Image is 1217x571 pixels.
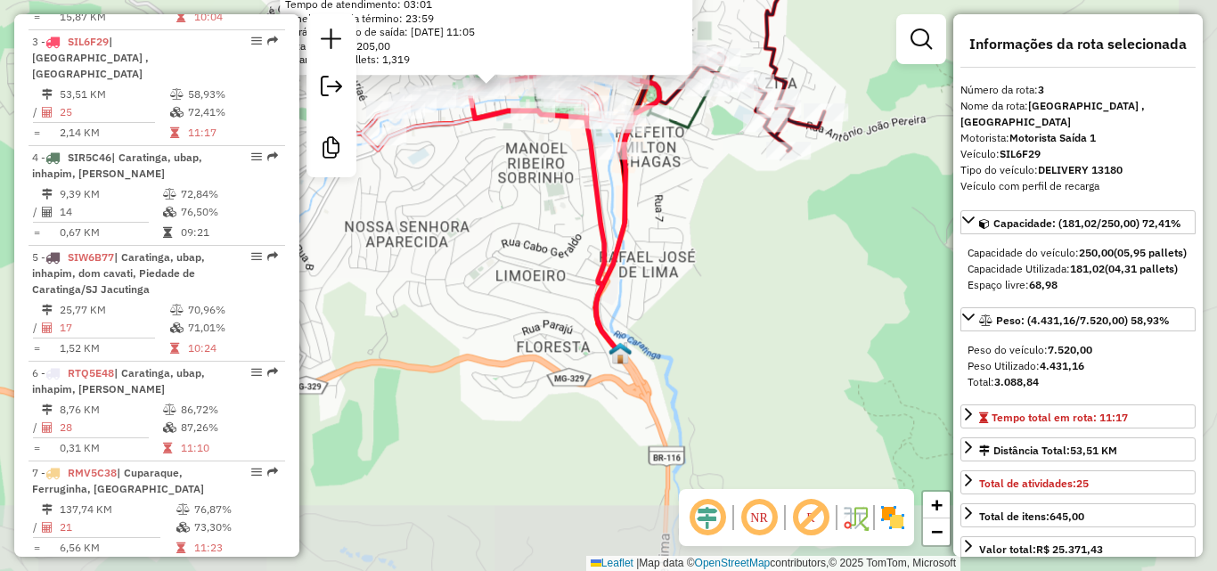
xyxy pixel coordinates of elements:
[32,339,41,357] td: =
[163,189,176,200] i: % de utilização do peso
[1029,278,1058,291] strong: 68,98
[960,130,1196,146] div: Motorista:
[1114,246,1187,259] strong: (05,95 pallets)
[32,35,149,80] span: | [GEOGRAPHIC_DATA] , [GEOGRAPHIC_DATA]
[960,162,1196,178] div: Tipo do veículo:
[180,439,277,457] td: 11:10
[68,466,117,479] span: RMV5C38
[251,367,262,378] em: Opções
[960,238,1196,300] div: Capacidade: (181,02/250,00) 72,41%
[180,203,277,221] td: 76,50%
[193,539,278,557] td: 11:23
[32,466,204,495] span: 7 -
[32,151,202,180] span: 4 -
[979,477,1089,490] span: Total de atividades:
[59,518,176,536] td: 21
[68,250,114,264] span: SIW6B77
[608,341,632,364] img: Araujo Caratinga
[992,411,1128,424] span: Tempo total em rota: 11:17
[1036,542,1103,556] strong: R$ 25.371,43
[285,26,687,40] div: Horário previsto de saída: [DATE] 11:05
[960,335,1196,397] div: Peso: (4.431,16/7.520,00) 58,93%
[170,89,184,100] i: % de utilização do peso
[68,151,111,164] span: SIR5C46
[32,103,41,121] td: /
[686,496,729,539] span: Ocultar deslocamento
[59,539,176,557] td: 6,56 KM
[923,492,950,518] a: Zoom in
[163,207,176,217] i: % de utilização da cubagem
[42,522,53,533] i: Total de Atividades
[180,185,277,203] td: 72,84%
[180,419,277,436] td: 87,26%
[42,207,53,217] i: Total de Atividades
[979,542,1103,558] div: Valor total:
[42,189,53,200] i: Distância Total
[968,358,1188,374] div: Peso Utilizado:
[960,503,1196,527] a: Total de itens:645,00
[960,36,1196,53] h4: Informações da rota selecionada
[187,339,277,357] td: 10:24
[251,36,262,46] em: Opções
[267,36,278,46] em: Rota exportada
[59,319,169,337] td: 17
[170,127,179,138] i: Tempo total em rota
[42,305,53,315] i: Distância Total
[968,277,1188,293] div: Espaço livre:
[923,518,950,545] a: Zoom out
[960,178,1196,194] div: Veículo com perfil de recarga
[59,419,162,436] td: 28
[1076,477,1089,490] strong: 25
[59,203,162,221] td: 14
[32,224,41,241] td: =
[32,8,41,26] td: =
[314,21,349,61] a: Nova sessão e pesquisa
[789,496,832,539] span: Exibir rótulo
[960,404,1196,428] a: Tempo total em rota: 11:17
[960,210,1196,234] a: Capacidade: (181,02/250,00) 72,41%
[960,146,1196,162] div: Veículo:
[285,53,687,68] div: Quantidade pallets: 1,319
[180,224,277,241] td: 09:21
[636,557,639,569] span: |
[32,203,41,221] td: /
[931,520,943,542] span: −
[176,12,185,22] i: Tempo total em rota
[968,245,1188,261] div: Capacidade do veículo:
[170,107,184,118] i: % de utilização da cubagem
[1048,343,1092,356] strong: 7.520,00
[1038,163,1123,176] strong: DELIVERY 13180
[267,151,278,162] em: Rota exportada
[42,322,53,333] i: Total de Atividades
[251,151,262,162] em: Opções
[59,103,169,121] td: 25
[42,504,53,515] i: Distância Total
[267,367,278,378] em: Rota exportada
[32,151,202,180] span: | Caratinga, ubap, inhapim, [PERSON_NAME]
[187,319,277,337] td: 71,01%
[193,518,278,536] td: 73,30%
[68,366,114,379] span: RTQ5E48
[187,301,277,319] td: 70,96%
[960,437,1196,461] a: Distância Total:53,51 KM
[903,21,939,57] a: Exibir filtros
[187,103,277,121] td: 72,41%
[314,130,349,170] a: Criar modelo
[170,322,184,333] i: % de utilização da cubagem
[32,539,41,557] td: =
[695,557,771,569] a: OpenStreetMap
[878,503,907,532] img: Exibir/Ocultar setores
[163,422,176,433] i: % de utilização da cubagem
[994,375,1039,388] strong: 3.088,84
[59,401,162,419] td: 8,76 KM
[59,86,169,103] td: 53,51 KM
[59,439,162,457] td: 0,31 KM
[251,467,262,477] em: Opções
[163,227,172,238] i: Tempo total em rota
[979,443,1117,459] div: Distância Total:
[1000,147,1041,160] strong: SIL6F29
[32,466,204,495] span: | Cuparaque, Ferruginha, [GEOGRAPHIC_DATA]
[1038,83,1044,96] strong: 3
[993,216,1181,230] span: Capacidade: (181,02/250,00) 72,41%
[42,422,53,433] i: Total de Atividades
